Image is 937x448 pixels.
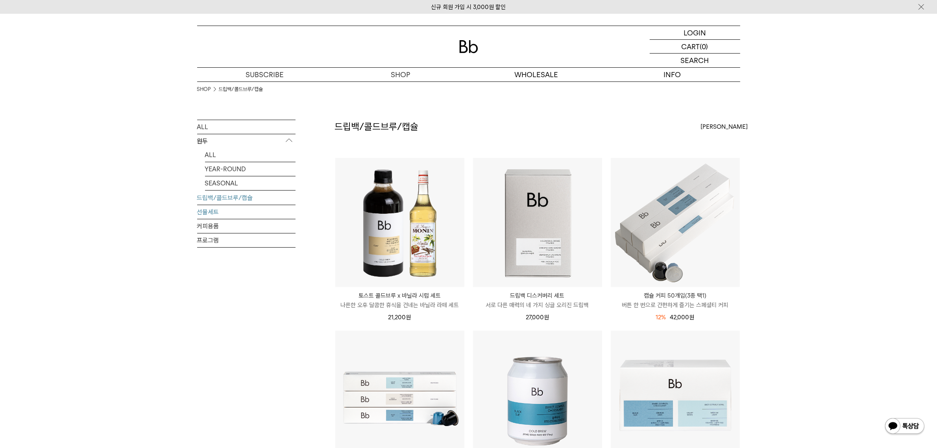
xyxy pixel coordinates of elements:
[388,314,411,321] span: 21,200
[335,291,464,300] p: 토스트 콜드브루 x 바닐라 시럽 세트
[700,40,708,53] p: (0)
[469,68,604,81] p: WHOLESALE
[473,291,602,300] p: 드립백 디스커버리 세트
[335,291,464,310] a: 토스트 콜드브루 x 바닐라 시럽 세트 나른한 오후 달콤한 휴식을 건네는 바닐라 라떼 세트
[197,219,296,233] a: 커피용품
[526,314,549,321] span: 27,000
[335,120,419,133] h2: 드립백/콜드브루/캡슐
[335,158,464,287] img: 토스트 콜드브루 x 바닐라 시럽 세트
[682,40,700,53] p: CART
[406,314,411,321] span: 원
[205,176,296,190] a: SEASONAL
[335,300,464,310] p: 나른한 오후 달콤한 휴식을 건네는 바닐라 라떼 세트
[611,291,740,300] p: 캡슐 커피 50개입(3종 택1)
[611,291,740,310] a: 캡슐 커피 50개입(3종 택1) 버튼 한 번으로 간편하게 즐기는 스페셜티 커피
[689,314,695,321] span: 원
[681,54,709,67] p: SEARCH
[684,26,706,39] p: LOGIN
[473,158,602,287] img: 드립백 디스커버리 세트
[205,162,296,176] a: YEAR-ROUND
[884,417,925,436] img: 카카오톡 채널 1:1 채팅 버튼
[197,85,211,93] a: SHOP
[197,134,296,148] p: 원두
[205,148,296,162] a: ALL
[431,4,506,11] a: 신규 회원 가입 시 3,000원 할인
[473,300,602,310] p: 서로 다른 매력의 네 가지 싱글 오리진 드립백
[670,314,695,321] span: 42,000
[701,122,748,131] span: [PERSON_NAME]
[333,68,469,81] a: SHOP
[611,158,740,287] img: 캡슐 커피 50개입(3종 택1)
[604,68,740,81] p: INFO
[650,26,740,40] a: LOGIN
[197,68,333,81] a: SUBSCRIBE
[197,205,296,219] a: 선물세트
[611,300,740,310] p: 버튼 한 번으로 간편하게 즐기는 스페셜티 커피
[473,291,602,310] a: 드립백 디스커버리 세트 서로 다른 매력의 네 가지 싱글 오리진 드립백
[544,314,549,321] span: 원
[656,313,666,322] div: 12%
[459,40,478,53] img: 로고
[197,120,296,134] a: ALL
[197,233,296,247] a: 프로그램
[197,191,296,205] a: 드립백/콜드브루/캡슐
[219,85,263,93] a: 드립백/콜드브루/캡슐
[650,40,740,54] a: CART (0)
